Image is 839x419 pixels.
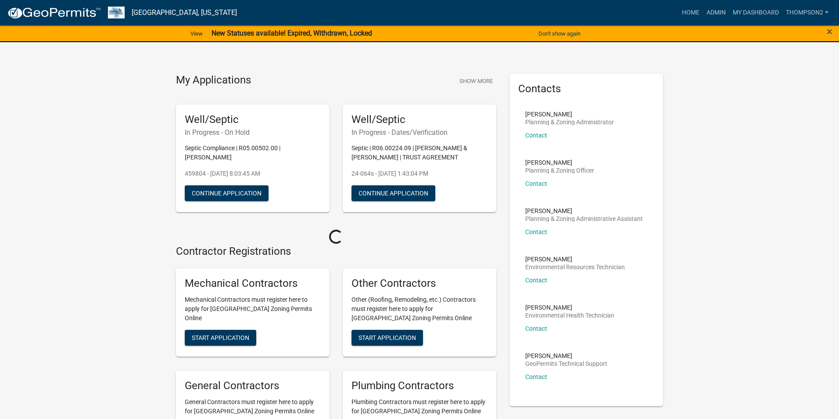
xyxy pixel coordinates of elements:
[525,373,547,380] a: Contact
[212,29,372,37] strong: New Statuses available! Expired, Withdrawn, Locked
[185,144,321,162] p: Septic Compliance | R05.00502.00 | [PERSON_NAME]
[525,277,547,284] a: Contact
[351,379,488,392] h5: Plumbing Contractors
[525,111,614,117] p: [PERSON_NAME]
[525,132,547,139] a: Contact
[525,264,625,270] p: Environmental Resources Technician
[703,4,729,21] a: Admin
[456,74,496,88] button: Show More
[351,185,435,201] button: Continue Application
[525,312,614,318] p: Environmental Health Technician
[518,83,654,95] h5: Contacts
[351,397,488,416] p: Plumbing Contractors must register here to apply for [GEOGRAPHIC_DATA] Zoning Permits Online
[525,159,594,166] p: [PERSON_NAME]
[351,295,488,323] p: Other (Roofing, Remodeling, etc.) Contractors must register here to apply for [GEOGRAPHIC_DATA] Z...
[827,25,832,38] span: ×
[185,113,321,126] h5: Well/Septic
[359,334,416,341] span: Start Application
[678,4,703,21] a: Home
[525,208,643,214] p: [PERSON_NAME]
[185,277,321,290] h5: Mechanical Contractors
[525,361,607,367] p: GeoPermits Technical Support
[192,334,249,341] span: Start Application
[187,26,206,41] a: View
[185,169,321,178] p: 459804 - [DATE] 8:03:45 AM
[185,330,256,346] button: Start Application
[132,5,237,20] a: [GEOGRAPHIC_DATA], [US_STATE]
[185,128,321,137] h6: In Progress - On Hold
[525,228,547,235] a: Contact
[782,4,832,21] a: Thompson2
[351,128,488,137] h6: In Progress - Dates/Verification
[525,256,625,262] p: [PERSON_NAME]
[176,245,496,258] h4: Contractor Registrations
[827,26,832,37] button: Close
[185,397,321,416] p: General Contractors must register here to apply for [GEOGRAPHIC_DATA] Zoning Permits Online
[535,26,584,41] button: Don't show again
[729,4,782,21] a: My Dashboard
[525,167,594,173] p: Planning & Zoning Officer
[351,169,488,178] p: 24-064s - [DATE] 1:43:04 PM
[525,304,614,311] p: [PERSON_NAME]
[351,144,488,162] p: Septic | R06.00224.09 | [PERSON_NAME] & [PERSON_NAME] | TRUST AGREEMENT
[351,113,488,126] h5: Well/Septic
[525,180,547,187] a: Contact
[185,379,321,392] h5: General Contractors
[525,216,643,222] p: Planning & Zoning Administrative Assistant
[525,325,547,332] a: Contact
[351,277,488,290] h5: Other Contractors
[185,185,269,201] button: Continue Application
[176,74,251,87] h4: My Applications
[525,119,614,125] p: Planning & Zoning Administrator
[351,330,423,346] button: Start Application
[108,7,125,18] img: Wabasha County, Minnesota
[525,353,607,359] p: [PERSON_NAME]
[185,295,321,323] p: Mechanical Contractors must register here to apply for [GEOGRAPHIC_DATA] Zoning Permits Online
